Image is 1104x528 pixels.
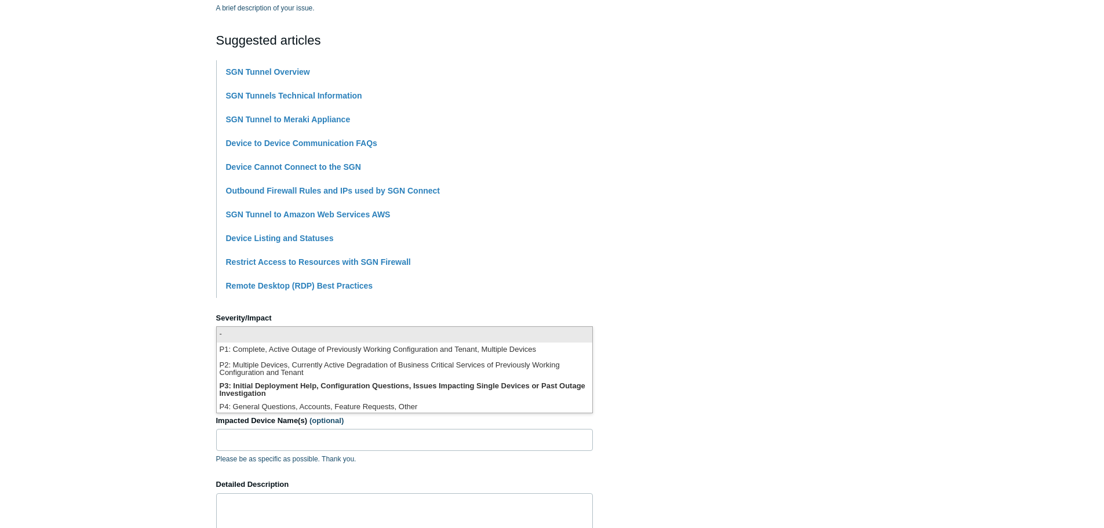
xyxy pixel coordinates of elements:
[226,162,361,172] a: Device Cannot Connect to the SGN
[226,91,362,100] a: SGN Tunnels Technical Information
[226,234,334,243] a: Device Listing and Statuses
[226,210,391,219] a: SGN Tunnel to Amazon Web Services AWS
[226,139,377,148] a: Device to Device Communication FAQs
[216,479,593,490] label: Detailed Description
[226,281,373,290] a: Remote Desktop (RDP) Best Practices
[226,115,351,124] a: SGN Tunnel to Meraki Appliance
[226,257,411,267] a: Restrict Access to Resources with SGN Firewall
[216,3,593,13] p: A brief description of your issue.
[217,327,592,343] li: -
[309,416,344,425] span: (optional)
[216,454,593,464] p: Please be as specific as possible. Thank you.
[216,312,593,324] label: Severity/Impact
[226,186,440,195] a: Outbound Firewall Rules and IPs used by SGN Connect
[217,400,592,416] li: P4: General Questions, Accounts, Feature Requests, Other
[217,379,592,400] li: P3: Initial Deployment Help, Configuration Questions, Issues Impacting Single Devices or Past Out...
[217,343,592,358] li: P1: Complete, Active Outage of Previously Working Configuration and Tenant, Multiple Devices
[216,31,593,50] h2: Suggested articles
[217,358,592,379] li: P2: Multiple Devices, Currently Active Degradation of Business Critical Services of Previously Wo...
[216,415,593,427] label: Impacted Device Name(s)
[226,67,310,77] a: SGN Tunnel Overview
